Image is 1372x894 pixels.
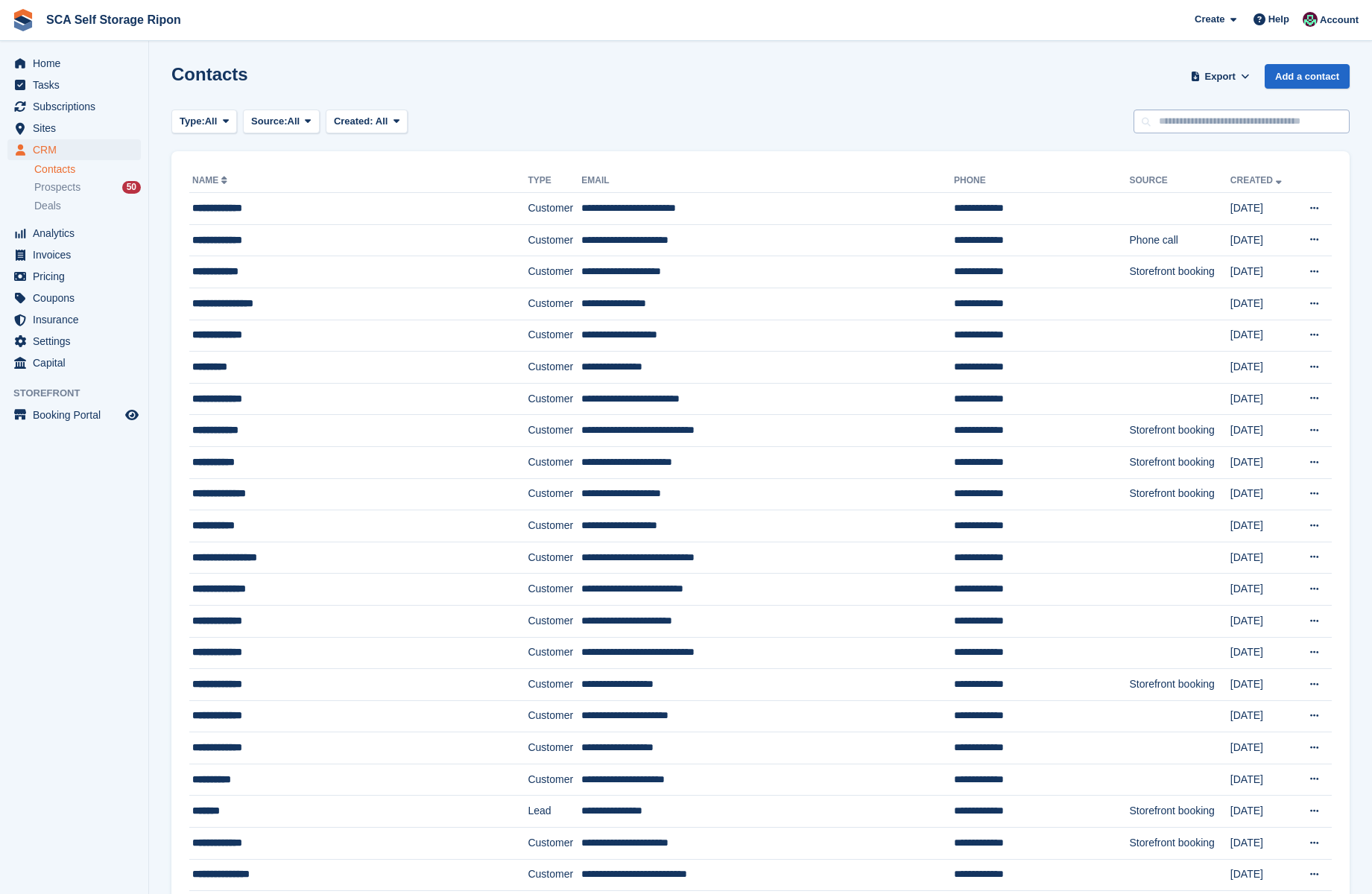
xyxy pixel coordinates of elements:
[1303,12,1318,27] img: Sam Chapman
[171,110,237,134] button: Type: All
[7,244,141,265] a: menu
[34,199,61,213] span: Deals
[251,114,287,129] span: Source:
[1230,288,1295,320] td: [DATE]
[1320,13,1359,28] span: Account
[7,53,141,74] a: menu
[528,700,581,732] td: Customer
[528,446,581,478] td: Customer
[1129,828,1230,860] td: Storefront booking
[528,510,581,542] td: Customer
[33,244,122,265] span: Invoices
[528,574,581,606] td: Customer
[1230,256,1295,288] td: [DATE]
[1129,169,1230,193] th: Source
[33,331,122,352] span: Settings
[528,637,581,669] td: Customer
[1129,446,1230,478] td: Storefront booking
[1129,669,1230,701] td: Storefront booking
[1230,478,1295,510] td: [DATE]
[34,180,141,195] a: Prospects 50
[33,139,122,160] span: CRM
[1230,859,1295,891] td: [DATE]
[528,859,581,891] td: Customer
[528,256,581,288] td: Customer
[528,796,581,828] td: Lead
[334,115,373,127] span: Created:
[1230,383,1295,415] td: [DATE]
[528,352,581,384] td: Customer
[1230,796,1295,828] td: [DATE]
[7,405,141,425] a: menu
[33,405,122,425] span: Booking Portal
[288,114,300,129] span: All
[1230,224,1295,256] td: [DATE]
[192,175,230,186] a: Name
[7,139,141,160] a: menu
[1230,542,1295,574] td: [DATE]
[376,115,388,127] span: All
[528,542,581,574] td: Customer
[1230,175,1285,186] a: Created
[326,110,408,134] button: Created: All
[34,180,80,194] span: Prospects
[528,224,581,256] td: Customer
[528,669,581,701] td: Customer
[1129,796,1230,828] td: Storefront booking
[1265,64,1350,89] a: Add a contact
[1230,764,1295,796] td: [DATE]
[1187,64,1253,89] button: Export
[7,309,141,330] a: menu
[1230,193,1295,225] td: [DATE]
[528,828,581,860] td: Customer
[1195,12,1224,27] span: Create
[243,110,320,134] button: Source: All
[1230,352,1295,384] td: [DATE]
[33,266,122,287] span: Pricing
[123,406,141,424] a: Preview store
[1230,415,1295,447] td: [DATE]
[33,118,122,139] span: Sites
[33,96,122,117] span: Subscriptions
[1268,12,1289,27] span: Help
[528,193,581,225] td: Customer
[1129,224,1230,256] td: Phone call
[33,53,122,74] span: Home
[7,288,141,308] a: menu
[205,114,218,129] span: All
[528,415,581,447] td: Customer
[1230,510,1295,542] td: [DATE]
[1129,415,1230,447] td: Storefront booking
[528,764,581,796] td: Customer
[1230,700,1295,732] td: [DATE]
[7,96,141,117] a: menu
[7,331,141,352] a: menu
[1230,446,1295,478] td: [DATE]
[33,309,122,330] span: Insurance
[1230,320,1295,352] td: [DATE]
[1129,256,1230,288] td: Storefront booking
[12,9,34,31] img: stora-icon-8386f47178a22dfd0bd8f6a31ec36ba5ce8667c1dd55bd0f319d3a0aa187defe.svg
[1129,478,1230,510] td: Storefront booking
[13,386,148,401] span: Storefront
[1230,732,1295,764] td: [DATE]
[1230,574,1295,606] td: [DATE]
[33,288,122,308] span: Coupons
[7,223,141,244] a: menu
[1205,69,1236,84] span: Export
[528,288,581,320] td: Customer
[171,64,248,84] h1: Contacts
[528,169,581,193] th: Type
[581,169,954,193] th: Email
[33,74,122,95] span: Tasks
[528,383,581,415] td: Customer
[33,223,122,244] span: Analytics
[34,162,141,177] a: Contacts
[34,198,141,214] a: Deals
[528,478,581,510] td: Customer
[33,352,122,373] span: Capital
[122,181,141,194] div: 50
[40,7,187,32] a: SCA Self Storage Ripon
[1230,605,1295,637] td: [DATE]
[528,320,581,352] td: Customer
